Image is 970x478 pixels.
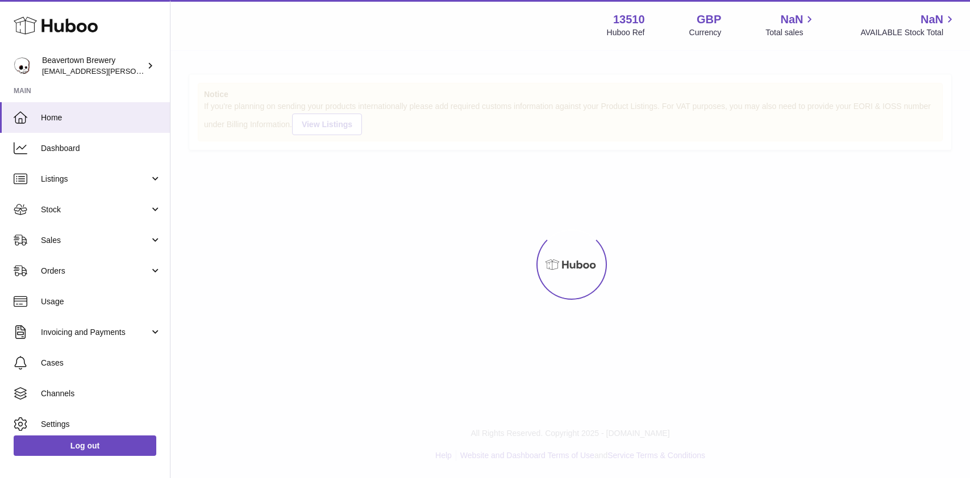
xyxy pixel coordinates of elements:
[41,327,149,338] span: Invoicing and Payments
[42,55,144,77] div: Beavertown Brewery
[41,419,161,430] span: Settings
[41,235,149,246] span: Sales
[860,27,956,38] span: AVAILABLE Stock Total
[765,27,816,38] span: Total sales
[41,358,161,368] span: Cases
[765,12,816,38] a: NaN Total sales
[14,435,156,456] a: Log out
[41,296,161,307] span: Usage
[697,12,721,27] strong: GBP
[41,204,149,215] span: Stock
[607,27,645,38] div: Huboo Ref
[41,112,161,123] span: Home
[921,12,943,27] span: NaN
[41,174,149,185] span: Listings
[41,388,161,399] span: Channels
[42,66,228,76] span: [EMAIL_ADDRESS][PERSON_NAME][DOMAIN_NAME]
[41,266,149,276] span: Orders
[41,143,161,154] span: Dashboard
[14,57,31,74] img: kit.lowe@beavertownbrewery.co.uk
[689,27,722,38] div: Currency
[613,12,645,27] strong: 13510
[780,12,803,27] span: NaN
[860,12,956,38] a: NaN AVAILABLE Stock Total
